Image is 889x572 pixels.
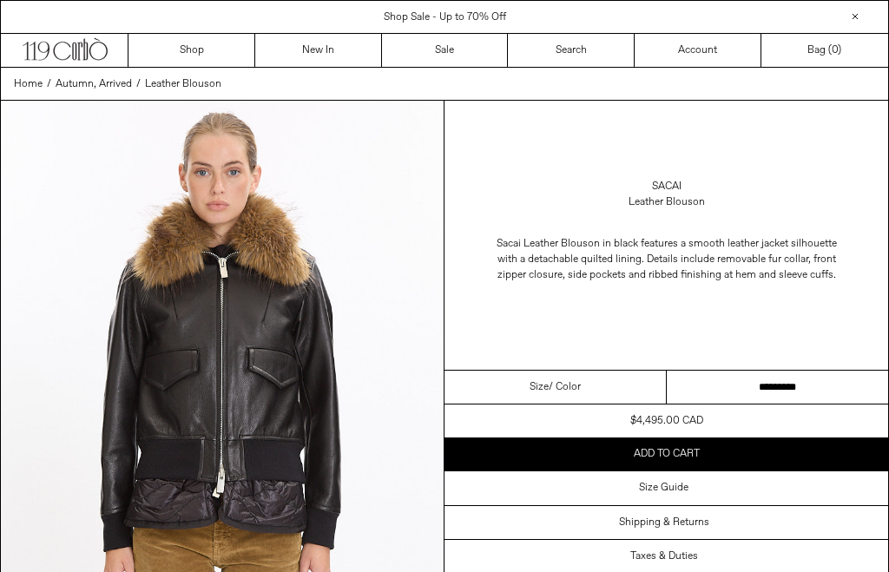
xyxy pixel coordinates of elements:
[639,482,688,494] h3: Size Guide
[549,379,581,395] span: / Color
[382,34,509,67] a: Sale
[530,379,549,395] span: Size
[635,34,761,67] a: Account
[630,413,703,429] div: $4,495.00 CAD
[56,77,132,91] span: Autumn, Arrived
[56,76,132,92] a: Autumn, Arrived
[14,76,43,92] a: Home
[761,34,888,67] a: Bag ()
[832,43,841,58] span: )
[508,34,635,67] a: Search
[630,550,698,562] h3: Taxes & Duties
[634,447,700,461] span: Add to cart
[832,43,838,57] span: 0
[619,516,709,529] h3: Shipping & Returns
[384,10,506,24] a: Shop Sale - Up to 70% Off
[444,437,888,470] button: Add to cart
[145,76,221,92] a: Leather Blouson
[493,227,840,292] p: Sacai Leather Blouson in black features a smooth leather jacket silhouette with a detachable quil...
[652,179,682,194] a: Sacai
[128,34,255,67] a: Shop
[255,34,382,67] a: New In
[47,76,51,92] span: /
[629,194,705,210] div: Leather Blouson
[14,77,43,91] span: Home
[145,77,221,91] span: Leather Blouson
[136,76,141,92] span: /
